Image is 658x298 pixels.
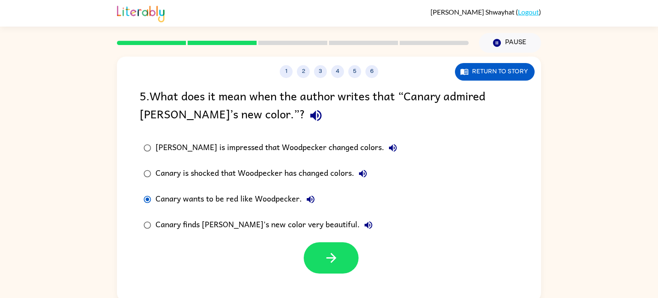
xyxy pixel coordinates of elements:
button: 5 [348,65,361,78]
div: 5 . What does it mean when the author writes that “Canary admired [PERSON_NAME]’s new color.”? [140,87,518,126]
div: Canary is shocked that Woodpecker has changed colors. [156,165,371,182]
button: [PERSON_NAME] is impressed that Woodpecker changed colors. [384,139,401,157]
button: Return to story [455,63,535,81]
button: 6 [365,65,378,78]
button: 2 [297,65,310,78]
a: Logout [518,8,539,16]
button: 1 [280,65,293,78]
img: Literably [117,3,164,22]
div: ( ) [431,8,541,16]
button: Canary finds [PERSON_NAME]'s new color very beautiful. [360,217,377,234]
span: [PERSON_NAME] Shwayhat [431,8,516,16]
button: 4 [331,65,344,78]
div: Canary wants to be red like Woodpecker. [156,191,319,208]
button: 3 [314,65,327,78]
button: Canary is shocked that Woodpecker has changed colors. [354,165,371,182]
button: Pause [479,33,541,53]
div: Canary finds [PERSON_NAME]'s new color very beautiful. [156,217,377,234]
div: [PERSON_NAME] is impressed that Woodpecker changed colors. [156,139,401,157]
button: Canary wants to be red like Woodpecker. [302,191,319,208]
